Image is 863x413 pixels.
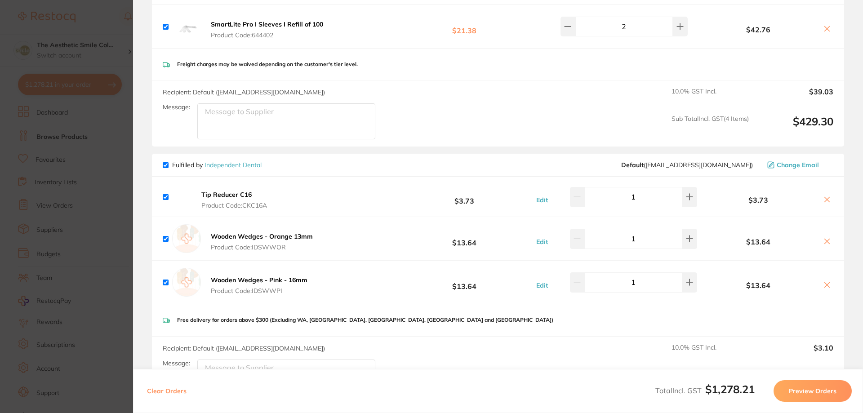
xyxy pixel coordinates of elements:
b: Tip Reducer C16 [201,191,252,199]
span: Product Code: 644402 [211,31,323,39]
span: 10.0 % GST Incl. [672,344,749,364]
span: Total Incl. GST [655,386,755,395]
b: $3.73 [397,189,531,205]
output: $429.30 [756,115,833,140]
label: Message: [163,360,190,367]
a: Independent Dental [205,161,262,169]
b: Wooden Wedges - Orange 13mm [211,232,313,240]
button: Edit [534,238,551,246]
span: 10.0 % GST Incl. [672,88,749,107]
span: orders@independentdental.com.au [621,161,753,169]
label: Message: [163,103,190,111]
button: Wooden Wedges - Orange 13mm Product Code:IDSWWOR [208,232,316,251]
button: SmartLite Pro I Sleeves I Refill of 100 Product Code:644402 [208,20,326,39]
b: $13.64 [699,281,817,289]
button: Preview Orders [774,380,852,402]
b: SmartLite Pro I Sleeves I Refill of 100 [211,20,323,28]
span: Product Code: IDSWWPI [211,287,307,294]
img: empty.jpg [172,224,201,253]
span: Product Code: IDSWWOR [211,244,313,251]
b: Default [621,161,644,169]
span: Recipient: Default ( [EMAIL_ADDRESS][DOMAIN_NAME] ) [163,344,325,352]
span: Product Code: CKC16A [201,202,276,209]
img: dmg4M210aQ [172,12,201,41]
img: empty.jpg [172,268,201,297]
b: Wooden Wedges - Pink - 16mm [211,276,307,284]
button: Wooden Wedges - Pink - 16mm Product Code:IDSWWPI [208,276,310,295]
button: Clear Orders [144,380,189,402]
span: Sub Total Incl. GST ( 4 Items) [672,115,749,140]
b: $21.38 [397,18,531,35]
p: Freight charges may be waived depending on the customer's tier level. [177,61,358,67]
b: $42.76 [699,26,817,34]
b: $1,278.21 [705,382,755,396]
p: Fulfilled by [172,161,262,169]
button: Change Email [765,161,833,169]
span: Change Email [777,161,819,169]
span: Recipient: Default ( [EMAIL_ADDRESS][DOMAIN_NAME] ) [163,88,325,96]
p: Free delivery for orders above $300 (Excluding WA, [GEOGRAPHIC_DATA], [GEOGRAPHIC_DATA], [GEOGRAP... [177,317,553,323]
b: $13.64 [397,274,531,291]
button: Tip Reducer C16 Product Code:CKC16A [199,191,279,209]
button: Edit [534,281,551,289]
b: $13.64 [397,231,531,247]
button: Edit [534,196,551,204]
output: $39.03 [756,88,833,107]
output: $3.10 [756,344,833,364]
b: $3.73 [699,196,817,204]
b: $13.64 [699,238,817,246]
